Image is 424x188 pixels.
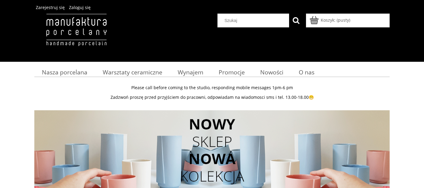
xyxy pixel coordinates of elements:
[211,66,253,78] a: Promocje
[291,66,322,78] a: O nas
[289,14,303,27] button: Szukaj
[34,66,95,78] a: Nasza porcelana
[337,17,350,23] b: (pusty)
[95,66,170,78] a: Warsztaty ceramiczne
[42,68,87,76] span: Nasza porcelana
[36,5,65,10] a: Zarejestruj się
[178,68,203,76] span: Wynajem
[34,85,390,90] p: Please call before coming to the studio, responding mobile messages 1pm-6 pm
[321,17,335,23] span: Koszyk:
[170,66,211,78] a: Wynajem
[299,68,314,76] span: O nas
[253,66,291,78] a: Nowości
[260,68,283,76] span: Nowości
[34,14,118,59] img: Manufaktura Porcelany
[103,68,162,76] span: Warsztaty ceramiczne
[310,17,350,23] a: Produkty w koszyku 0. Przejdź do koszyka
[219,68,245,76] span: Promocje
[34,95,390,100] p: Zadzwoń proszę przed przyjściem do pracowni, odpowiadam na wiadomosci sms i tel. 13.00-18.00😁
[220,14,289,27] input: Szukaj w sklepie
[69,5,91,10] a: Zaloguj się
